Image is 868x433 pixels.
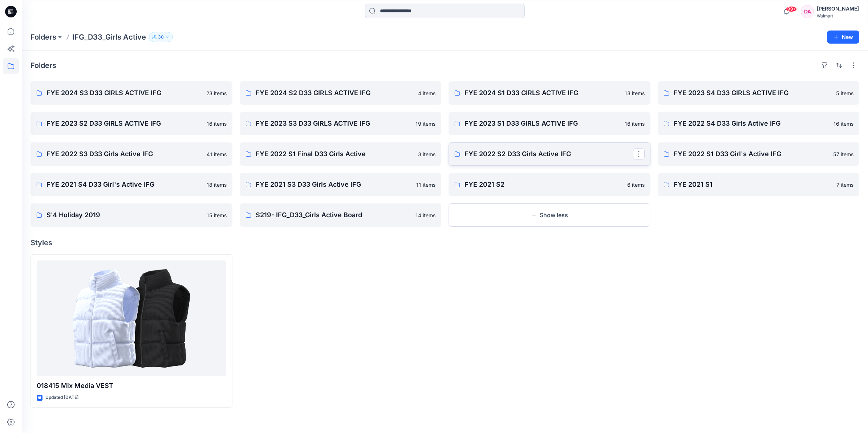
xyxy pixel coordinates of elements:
[674,149,829,159] p: FYE 2022 S1 D33 Girl's Active IFG
[416,181,435,189] p: 11 items
[627,181,645,189] p: 6 items
[449,142,650,166] a: FYE 2022 S2 D33 Girls Active IFG
[465,88,620,98] p: FYE 2024 S1 D33 GIRLS ACTIVE IFG
[256,149,414,159] p: FYE 2022 S1 Final D33 Girls Active
[240,173,442,196] a: FYE 2021 S3 D33 Girls Active IFG11 items
[207,120,227,128] p: 16 items
[836,89,853,97] p: 5 items
[45,394,78,401] p: Updated [DATE]
[674,118,830,129] p: FYE 2022 S4 D33 Girls Active IFG
[256,88,414,98] p: FYE 2024 S2 D33 GIRLS ACTIVE IFG
[836,181,853,189] p: 7 items
[674,88,832,98] p: FYE 2023 S4 D33 GIRLS ACTIVE IFG
[31,112,232,135] a: FYE 2023 S2 D33 GIRLS ACTIVE IFG16 items
[240,142,442,166] a: FYE 2022 S1 Final D33 Girls Active3 items
[658,112,860,135] a: FYE 2022 S4 D33 Girls Active IFG16 items
[801,5,814,18] div: DA
[658,173,860,196] a: FYE 2021 S17 items
[418,89,435,97] p: 4 items
[46,118,202,129] p: FYE 2023 S2 D33 GIRLS ACTIVE IFG
[674,179,832,190] p: FYE 2021 S1
[658,142,860,166] a: FYE 2022 S1 D33 Girl's Active IFG57 items
[31,32,56,42] a: Folders
[465,149,633,159] p: FYE 2022 S2 D33 Girls Active IFG
[833,120,853,128] p: 16 items
[658,81,860,105] a: FYE 2023 S4 D33 GIRLS ACTIVE IFG5 items
[625,89,645,97] p: 13 items
[31,203,232,227] a: S'4 Holiday 201915 items
[449,173,650,196] a: FYE 2021 S26 items
[31,173,232,196] a: FYE 2021 S4 D33 Girl's Active IFG18 items
[449,112,650,135] a: FYE 2023 S1 D33 GIRLS ACTIVE IFG16 items
[31,238,859,247] h4: Styles
[31,142,232,166] a: FYE 2022 S3 D33 Girls Active IFG41 items
[207,150,227,158] p: 41 items
[207,181,227,189] p: 18 items
[817,13,859,19] div: Walmart
[46,88,202,98] p: FYE 2024 S3 D33 GIRLS ACTIVE IFG
[240,112,442,135] a: FYE 2023 S3 D33 GIRLS ACTIVE IFG19 items
[240,203,442,227] a: S219- IFG_D33_Girls Active Board14 items
[415,211,435,219] p: 14 items
[46,210,202,220] p: S'4 Holiday 2019
[72,32,146,42] p: IFG_D33_Girls Active
[827,31,859,44] button: New
[37,381,226,391] p: 018415 Mix Media VEST
[833,150,853,158] p: 57 items
[465,118,620,129] p: FYE 2023 S1 D33 GIRLS ACTIVE IFG
[31,61,56,70] h4: Folders
[46,149,202,159] p: FYE 2022 S3 D33 Girls Active IFG
[37,260,226,376] a: 018415 Mix Media VEST
[207,211,227,219] p: 15 items
[625,120,645,128] p: 16 items
[206,89,227,97] p: 23 items
[449,81,650,105] a: FYE 2024 S1 D33 GIRLS ACTIVE IFG13 items
[415,120,435,128] p: 19 items
[256,118,411,129] p: FYE 2023 S3 D33 GIRLS ACTIVE IFG
[465,179,623,190] p: FYE 2021 S2
[158,33,164,41] p: 30
[240,81,442,105] a: FYE 2024 S2 D33 GIRLS ACTIVE IFG4 items
[786,6,797,12] span: 99+
[256,179,412,190] p: FYE 2021 S3 D33 Girls Active IFG
[817,4,859,13] div: [PERSON_NAME]
[418,150,435,158] p: 3 items
[46,179,202,190] p: FYE 2021 S4 D33 Girl's Active IFG
[149,32,173,42] button: 30
[256,210,411,220] p: S219- IFG_D33_Girls Active Board
[449,203,650,227] button: Show less
[31,81,232,105] a: FYE 2024 S3 D33 GIRLS ACTIVE IFG23 items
